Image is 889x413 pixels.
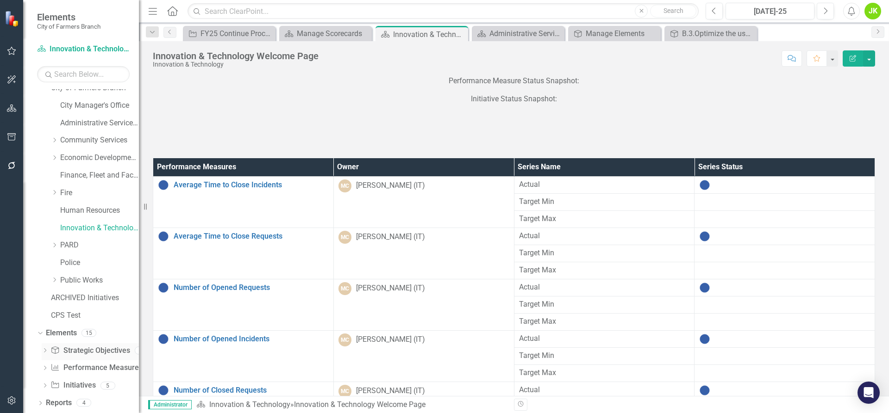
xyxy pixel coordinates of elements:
[695,313,875,330] td: Double-Click to Edit
[864,3,881,19] button: JK
[174,284,329,292] a: Number of Opened Requests
[393,29,466,40] div: Innovation & Technology Welcome Page
[60,223,139,234] a: Innovation & Technology
[356,334,425,345] div: [PERSON_NAME] (IT)
[60,258,139,268] a: Police
[153,92,875,106] p: Initiative Status Snapshot:
[356,386,425,396] div: [PERSON_NAME] (IT)
[514,245,695,262] td: Double-Click to Edit
[514,193,695,210] td: Double-Click to Edit
[695,262,875,279] td: Double-Click to Edit
[699,333,710,345] img: No Information
[519,231,690,241] span: Actual
[60,100,139,111] a: City Manager's Office
[60,205,139,216] a: Human Resources
[37,44,130,55] a: Innovation & Technology
[699,179,710,191] img: No Information
[519,333,690,344] span: Actual
[695,176,875,193] td: Double-Click to Edit
[196,400,507,410] div: »
[514,279,695,296] td: Double-Click to Edit
[333,330,514,382] td: Double-Click to Edit
[174,386,329,395] a: Number of Closed Requests
[514,330,695,347] td: Double-Click to Edit
[650,5,696,18] button: Search
[514,228,695,245] td: Double-Click to Edit
[174,335,329,343] a: Number of Opened Incidents
[50,345,130,356] a: Strategic Objectives
[695,330,875,347] td: Double-Click to Edit
[333,228,514,279] td: Double-Click to Edit
[60,153,139,163] a: Economic Development, Tourism & Planning
[37,12,100,23] span: Elements
[695,364,875,382] td: Double-Click to Edit
[153,279,334,330] td: Double-Click to Edit Right Click for Context Menu
[135,346,150,354] div: 3
[60,118,139,129] a: Administrative Services & Communications
[858,382,880,404] div: Open Intercom Messenger
[5,10,21,26] img: ClearPoint Strategy
[46,328,77,339] a: Elements
[699,231,710,242] img: No Information
[338,333,351,346] div: MC
[60,188,139,198] a: Fire
[338,179,351,192] div: MC
[695,228,875,245] td: Double-Click to Edit
[519,214,690,224] span: Target Max
[519,385,690,395] span: Actual
[667,28,755,39] a: B.3.Optimize the use of technology
[174,232,329,240] a: Average Time to Close Requests
[356,180,425,191] div: [PERSON_NAME] (IT)
[153,228,334,279] td: Double-Click to Edit Right Click for Context Menu
[282,28,369,39] a: Manage Scorecards
[148,400,192,409] span: Administrator
[60,240,139,251] a: PARD
[682,28,755,39] div: B.3.Optimize the use of technology
[51,310,139,321] a: CPS Test
[60,135,139,146] a: Community Services
[158,231,169,242] img: No Information
[514,210,695,228] td: Double-Click to Edit
[158,179,169,191] img: No Information
[333,279,514,330] td: Double-Click to Edit
[519,299,690,310] span: Target Min
[51,293,139,303] a: ARCHIVED Initiatives
[726,3,814,19] button: [DATE]-25
[338,282,351,295] div: MC
[514,364,695,382] td: Double-Click to Edit
[297,28,369,39] div: Manage Scorecards
[209,400,290,409] a: Innovation & Technology
[695,347,875,364] td: Double-Click to Edit
[50,363,142,373] a: Performance Measures
[519,248,690,259] span: Target Min
[294,400,426,409] div: Innovation & Technology Welcome Page
[695,382,875,399] td: Double-Click to Edit
[76,399,91,407] div: 4
[158,385,169,396] img: No Information
[188,3,699,19] input: Search ClearPoint...
[153,330,334,382] td: Double-Click to Edit Right Click for Context Menu
[570,28,658,39] a: Manage Elements
[729,6,811,17] div: [DATE]-25
[333,176,514,228] td: Double-Click to Edit
[37,66,130,82] input: Search Below...
[338,385,351,398] div: MC
[695,210,875,228] td: Double-Click to Edit
[519,265,690,276] span: Target Max
[81,329,96,337] div: 15
[338,231,351,244] div: MC
[474,28,562,39] a: Administrative Services & Communications Welcome Page
[153,176,334,228] td: Double-Click to Edit Right Click for Context Menu
[153,51,319,61] div: Innovation & Technology Welcome Page
[695,245,875,262] td: Double-Click to Edit
[356,232,425,242] div: [PERSON_NAME] (IT)
[586,28,658,39] div: Manage Elements
[519,179,690,190] span: Actual
[514,262,695,279] td: Double-Click to Edit
[37,23,100,30] small: City of Farmers Branch
[695,193,875,210] td: Double-Click to Edit
[699,282,710,293] img: No Information
[514,382,695,399] td: Double-Click to Edit
[60,170,139,181] a: Finance, Fleet and Facilities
